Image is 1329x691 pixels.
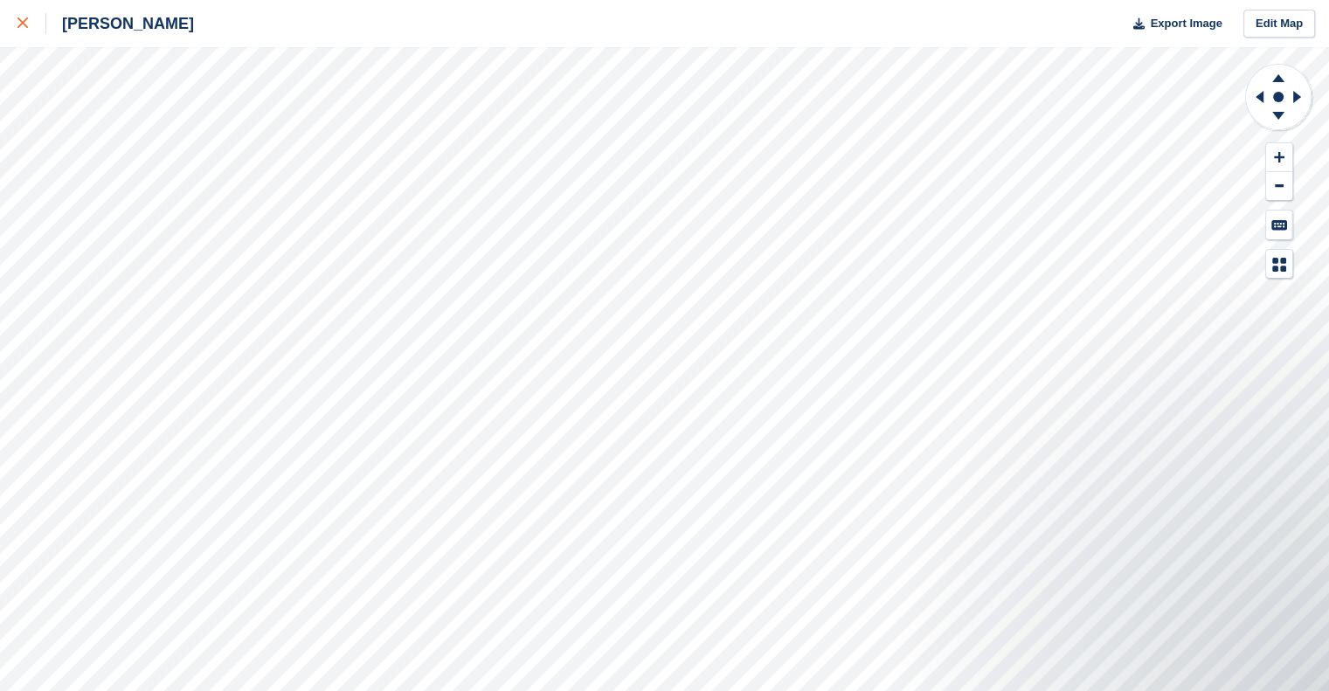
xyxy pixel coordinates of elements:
[1243,10,1315,38] a: Edit Map
[1266,250,1292,279] button: Map Legend
[1266,143,1292,172] button: Zoom In
[1150,15,1222,32] span: Export Image
[1123,10,1222,38] button: Export Image
[1266,172,1292,201] button: Zoom Out
[1266,211,1292,239] button: Keyboard Shortcuts
[46,13,194,34] div: [PERSON_NAME]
